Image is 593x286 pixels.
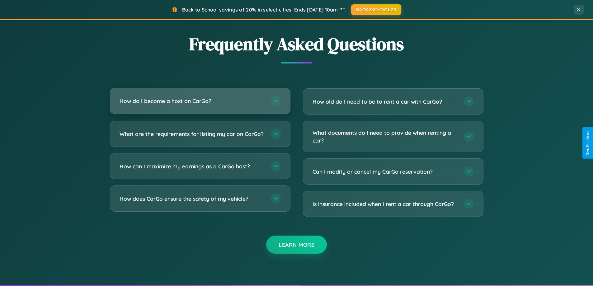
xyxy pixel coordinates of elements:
[313,168,458,176] h3: Can I modify or cancel my CarGo reservation?
[110,32,483,56] h2: Frequently Asked Questions
[313,129,458,144] h3: What documents do I need to provide when renting a car?
[120,195,265,203] h3: How does CarGo ensure the safety of my vehicle?
[266,236,327,254] button: Learn More
[313,98,458,105] h3: How old do I need to be to rent a car with CarGo?
[182,7,346,13] span: Back to School savings of 20% in select cities! Ends [DATE] 10am PT.
[120,130,265,138] h3: What are the requirements for listing my car on CarGo?
[313,200,458,208] h3: Is insurance included when I rent a car through CarGo?
[586,130,590,156] div: Give Feedback
[351,4,401,15] button: BACK2SCHOOL20
[120,162,265,170] h3: How can I maximize my earnings as a CarGo host?
[120,97,265,105] h3: How do I become a host on CarGo?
